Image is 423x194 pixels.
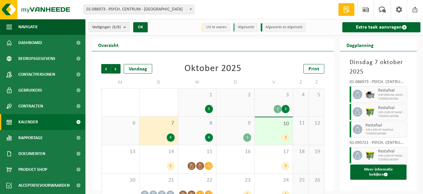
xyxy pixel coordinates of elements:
span: 15 [181,148,213,155]
span: 01-086973 - PSYCH. CENTRUM - ST HIERONYMUS - SINT-NIKLAAS [84,5,194,14]
span: 19 [312,148,321,155]
td: M [101,77,140,88]
div: 4 [167,133,175,142]
span: T250002163381 [378,97,405,101]
td: Z [309,77,324,88]
div: 4 [205,133,213,142]
span: 26 [312,177,321,184]
div: 01-086973 - PSYCH. CENTRUM - [GEOGRAPHIC_DATA] [350,80,407,86]
h2: Dagplanning [340,39,380,51]
span: Product Shop [18,162,47,178]
li: Afgewerkt en afgemeld [261,23,306,32]
span: Documenten [18,146,45,162]
span: 22 [181,177,213,184]
count: (6/8) [112,25,121,29]
span: Restafval [378,106,405,111]
span: 5 [312,92,321,99]
span: 7 [143,120,174,127]
span: 9 [220,120,251,127]
img: WB-1100-HPE-GN-50 [365,107,375,117]
div: 01-095721 - PSYCH. CENTRUM - [GEOGRAPHIC_DATA]/AC DE WITTE HOEVE - [GEOGRAPHIC_DATA] [350,141,407,147]
span: T250002163386 [365,132,405,136]
a: Extra taak aanvragen [342,22,420,32]
img: WB-5000-GAL-GY-01 [365,90,375,99]
h3: Dinsdag 7 oktober 2025 [350,58,407,77]
td: Z [293,77,308,88]
td: D [140,77,178,88]
li: Uit te voeren [202,23,230,32]
span: Acceptatievoorwaarden [18,178,70,193]
span: Vestigingen [92,23,121,32]
span: 18 [296,148,305,155]
div: 1 [274,105,282,113]
button: Vestigingen(6/8) [89,22,129,32]
span: Volgende [111,64,121,74]
button: OK [133,22,148,32]
button: Meer informatie bekijken [350,165,407,180]
div: 5 [243,133,251,142]
span: 10 [258,120,289,127]
div: 3 [282,105,289,113]
li: Afgewerkt [233,23,258,32]
span: 21 [143,177,174,184]
span: Contactpersonen [18,67,55,82]
span: 6 [105,120,136,127]
span: 16 [220,148,251,155]
span: T250002163386 [378,114,405,118]
span: 1 [181,92,213,99]
td: D [216,77,255,88]
span: Kalender [18,114,38,130]
span: Navigatie [18,19,38,35]
span: Print [308,67,319,72]
div: Oktober 2025 [184,64,241,74]
span: 01-086973 - PSYCH. CENTRUM - ST HIERONYMUS - SINT-NIKLAAS [84,5,194,14]
span: 2 [220,92,251,99]
span: 3 [258,92,289,99]
div: Vandaag [124,64,152,74]
span: 8 [181,120,213,127]
span: WB-1100-HP restafval [378,111,405,114]
span: Contracten [18,98,43,114]
span: WB-5000-GA restafval [378,93,405,97]
span: 14 [143,148,174,155]
td: V [255,77,293,88]
div: 5 [282,133,289,142]
div: 3 [205,105,213,113]
span: 13 [105,148,136,155]
span: 25 [296,177,305,184]
span: Bedrijfsgegevens [18,51,55,67]
span: Vorige [101,64,111,74]
img: WB-1100-HPE-GN-50 [365,151,375,160]
span: 24 [258,177,289,184]
span: 4 [296,92,305,99]
div: 5 [167,162,175,170]
span: Rapportage [18,130,43,146]
span: Restafval [378,149,405,154]
h2: Overzicht [92,39,125,51]
td: W [178,77,216,88]
span: 17 [258,148,289,155]
div: 5 [282,162,289,170]
a: Print [303,64,324,74]
span: Gebruikers [18,82,42,98]
span: T250002163397 [378,158,405,162]
span: Dashboard [18,35,42,51]
span: WB-1100-HP restafval [378,154,405,158]
span: Restafval [378,88,405,93]
span: 23 [220,177,251,184]
span: 20 [105,177,136,184]
span: WB-1100-HP restafval [365,128,405,132]
span: 12 [312,120,321,127]
span: 11 [296,120,305,127]
span: Restafval [365,123,405,128]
